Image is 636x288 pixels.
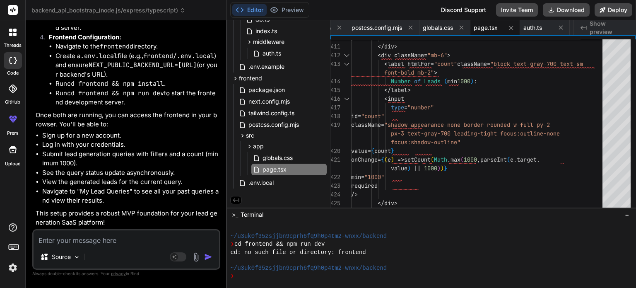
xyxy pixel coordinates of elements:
span: focus:shadow-outline" [391,138,460,146]
span: ( [444,77,447,85]
span: ( [460,156,464,163]
span: ❯ [230,272,234,280]
span: value [391,165,407,172]
span: 1000 [464,156,477,163]
span: ❯ [230,240,234,248]
span: required [351,182,378,189]
span: </ [378,199,384,207]
span: postcss.config.mjs [352,24,402,32]
div: 413 [330,60,340,68]
span: } [444,165,447,172]
strong: Frontend Configuration: [49,33,121,41]
div: 420 [330,147,340,155]
span: onChange [351,156,378,163]
span: input [388,95,404,102]
div: 412 [330,51,340,60]
div: Click to collapse the range. [341,94,352,103]
span: : [474,77,477,85]
span: Leads [424,77,441,85]
span: > [394,199,397,207]
span: of [414,77,421,85]
span: "number" [407,104,434,111]
div: Click to collapse the range. [341,51,352,60]
li: Navigate to "My Lead Queries" to see all your past queries and view their results. [42,187,219,206]
span: > [447,51,450,59]
span: .env.local [248,178,275,188]
label: prem [7,130,18,137]
img: attachment [191,252,201,262]
span: target [517,156,537,163]
span: = [361,173,364,181]
span: globals.css [262,153,294,163]
span: = [487,60,490,68]
label: code [7,70,19,77]
span: , [477,156,480,163]
div: 414 [330,77,340,86]
p: This setup provides a robust MVP foundation for your lead generation SaaS platform! [36,209,219,227]
span: e [388,156,391,163]
span: px-3 text-gray-700 leading-tight focus:outline-non [391,130,556,137]
span: cd frontend && npm run dev [234,240,325,248]
button: Preview [267,4,307,16]
span: label htmlFor [388,60,431,68]
span: max [450,156,460,163]
div: 411 [330,42,340,51]
span: ( [384,156,388,163]
div: 422 [330,173,340,182]
span: package.json [248,85,286,95]
code: .env.local [80,52,118,60]
span: Number [391,77,411,85]
span: . [447,156,450,163]
span: 1000 [424,165,437,172]
span: page.tsx [262,165,287,174]
span: setCount [404,156,431,163]
span: next.config.mjs [248,97,291,106]
div: 415 [330,86,340,94]
span: "shadow appearance-none border rounded w-full py-2 [384,121,550,128]
img: icon [204,253,212,261]
span: "1000" [364,173,384,181]
span: = [381,121,384,128]
button: Editor [232,4,267,16]
span: globals.css [423,24,453,32]
span: div [384,43,394,50]
label: threads [4,42,22,49]
span: frontend [239,74,262,82]
span: < [384,95,388,102]
code: frontend [100,42,130,51]
span: index.ts [255,26,278,36]
div: 421 [330,155,340,164]
span: ) [437,165,441,172]
span: "mb-6" [427,51,447,59]
span: privacy [111,271,126,276]
span: "count" [434,60,457,68]
span: >_ [232,211,238,219]
span: = [368,147,371,155]
span: . [537,156,540,163]
code: cd frontend && npm install [67,80,164,88]
span: = [378,156,381,163]
span: ) [407,165,411,172]
div: 417 [330,103,340,112]
span: { [381,156,384,163]
li: View the generated leads for the current query. [42,177,219,187]
span: div [384,199,394,207]
code: frontend/.env.local [143,52,214,60]
span: = [431,60,434,68]
span: Show preview [590,19,629,36]
label: GitHub [5,99,20,106]
span: Math [434,156,447,163]
span: cd: no such file or directory: frontend [230,249,366,257]
p: Source [52,253,71,261]
code: cd frontend && npm run dev [67,89,164,97]
span: ) [441,165,444,172]
span: ) [470,77,474,85]
span: => [397,156,404,163]
span: = [358,112,361,120]
span: ( [431,156,434,163]
span: value [351,147,368,155]
span: e [510,156,513,163]
span: { [371,147,374,155]
span: − [625,211,629,219]
span: } [391,147,394,155]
